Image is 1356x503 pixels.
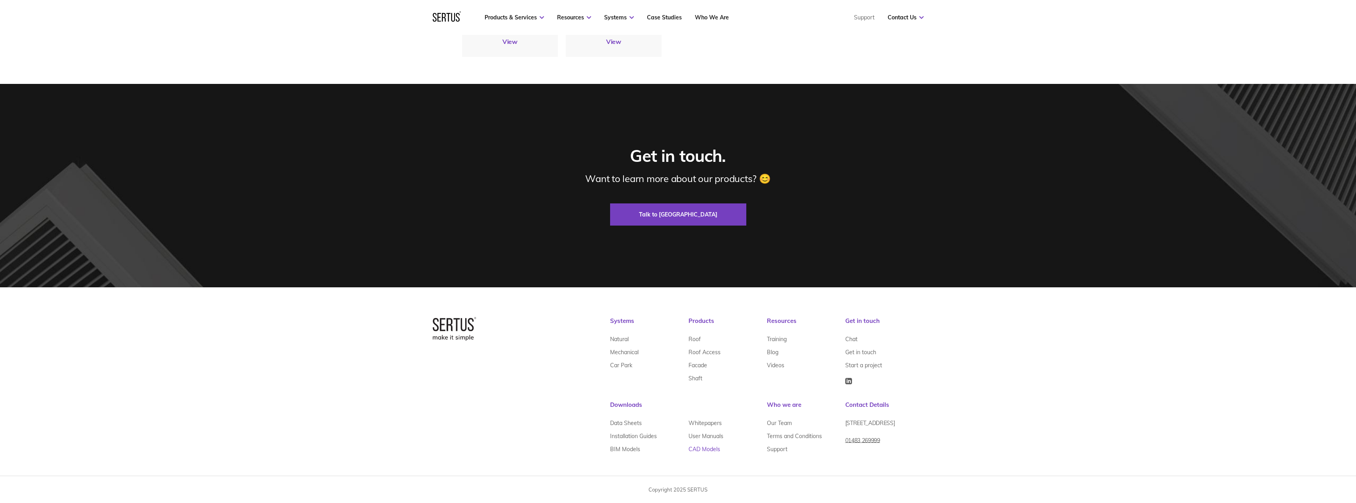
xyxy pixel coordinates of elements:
[767,443,787,456] a: Support
[688,359,707,372] a: Facade
[688,372,702,385] a: Shaft
[845,359,882,372] a: Start a project
[433,317,476,341] img: logo-box-2bec1e6d7ed5feb70a4f09a85fa1bbdd.png
[610,317,688,333] div: Systems
[767,346,778,359] a: Blog
[845,434,880,453] a: 01483 269999
[767,317,845,333] div: Resources
[485,14,544,21] a: Products & Services
[845,333,858,346] a: Chat
[845,378,852,384] img: Icon
[610,203,746,226] a: Talk to [GEOGRAPHIC_DATA]
[610,443,640,456] a: BIM Models
[566,38,662,46] a: View
[688,430,723,443] a: User Manuals
[462,38,558,46] a: View
[854,14,875,21] a: Support
[845,346,876,359] a: Get in touch
[767,417,792,430] a: Our Team
[767,359,784,372] a: Videos
[610,401,767,417] div: Downloads
[888,14,924,21] a: Contact Us
[767,333,787,346] a: Training
[767,430,822,443] a: Terms and Conditions
[610,359,632,372] a: Car Park
[688,443,720,456] a: CAD Models
[688,317,767,333] div: Products
[767,401,845,417] div: Who we are
[557,14,591,21] a: Resources
[688,417,722,430] a: Whitepapers
[688,333,701,346] a: Roof
[845,419,895,427] span: [STREET_ADDRESS]
[610,333,629,346] a: Natural
[647,14,682,21] a: Case Studies
[1213,411,1356,503] iframe: Chat Widget
[688,346,721,359] a: Roof Access
[604,14,634,21] a: Systems
[630,146,726,167] div: Get in touch.
[610,346,639,359] a: Mechanical
[610,417,642,430] a: Data Sheets
[610,430,657,443] a: Installation Guides
[695,14,729,21] a: Who We Are
[585,173,770,184] div: Want to learn more about our products? 😊
[845,317,924,333] div: Get in touch
[845,401,924,417] div: Contact Details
